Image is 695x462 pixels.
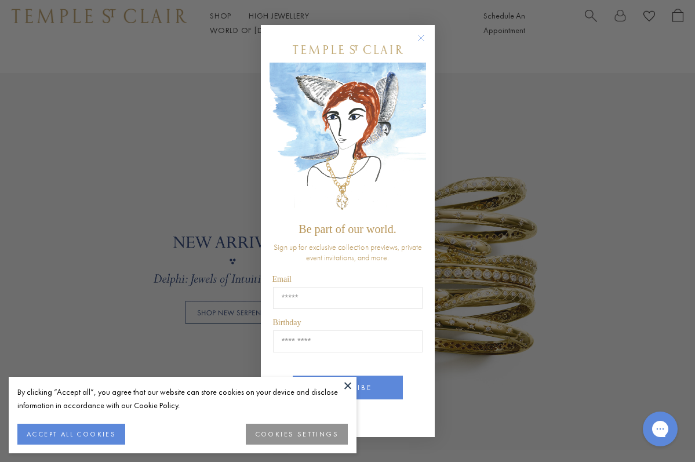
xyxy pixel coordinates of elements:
[17,385,348,412] div: By clicking “Accept all”, you agree that our website can store cookies on your device and disclos...
[246,424,348,445] button: COOKIES SETTINGS
[272,275,292,283] span: Email
[637,408,683,450] iframe: Gorgias live chat messenger
[299,223,396,235] span: Be part of our world.
[17,424,125,445] button: ACCEPT ALL COOKIES
[273,287,423,309] input: Email
[270,63,426,217] img: c4a9eb12-d91a-4d4a-8ee0-386386f4f338.jpeg
[293,45,403,54] img: Temple St. Clair
[420,37,434,51] button: Close dialog
[293,376,403,399] button: SUBSCRIBE
[274,242,422,263] span: Sign up for exclusive collection previews, private event invitations, and more.
[273,318,301,327] span: Birthday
